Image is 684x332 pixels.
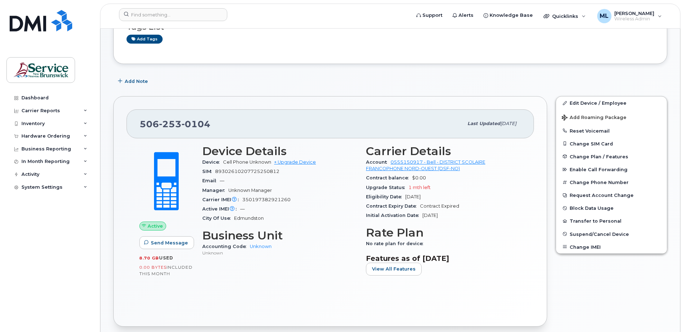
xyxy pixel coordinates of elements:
a: Unknown [250,244,272,249]
span: Email [202,178,220,183]
a: Edit Device / Employee [556,96,667,109]
span: Knowledge Base [490,12,533,19]
span: Accounting Code [202,244,250,249]
span: Enable Call Forwarding [570,167,628,172]
span: [DATE] [422,213,438,218]
span: Add Note [125,78,148,85]
span: Add Roaming Package [562,115,626,122]
button: Request Account Change [556,189,667,202]
span: Manager [202,188,228,193]
span: Carrier IMEI [202,197,242,202]
button: Suspend/Cancel Device [556,228,667,241]
span: 89302610207725250812 [215,169,279,174]
button: Send Message [139,236,194,249]
span: Send Message [151,239,188,246]
span: used [159,255,173,261]
div: Marc-Andre Laforge [592,9,667,23]
span: Active [148,223,163,229]
span: Wireless Admin [614,16,654,22]
span: Change Plan / Features [570,154,628,159]
span: Cell Phone Unknown [223,159,271,165]
div: Quicklinks [539,9,591,23]
span: Suspend/Cancel Device [570,231,629,237]
span: Support [422,12,442,19]
span: 0104 [182,119,210,129]
button: Change Plan / Features [556,150,667,163]
p: Unknown [202,250,357,256]
span: Edmundston [234,215,264,221]
button: View All Features [366,263,422,276]
span: [PERSON_NAME] [614,10,654,16]
span: 253 [159,119,182,129]
h3: Business Unit [202,229,357,242]
h3: Tags List [127,23,654,31]
button: Add Roaming Package [556,110,667,124]
span: ML [600,12,609,20]
a: Knowledge Base [479,8,538,23]
span: 350197382921260 [242,197,291,202]
span: City Of Use [202,215,234,221]
span: 506 [140,119,210,129]
span: Unknown Manager [228,188,272,193]
span: Contract Expired [420,203,459,209]
span: Quicklinks [552,13,578,19]
button: Block Data Usage [556,202,667,214]
a: Support [411,8,447,23]
span: [DATE] [500,121,516,126]
button: Change IMEI [556,241,667,253]
span: — [220,178,224,183]
button: Change Phone Number [556,176,667,189]
span: included this month [139,264,193,276]
h3: Features as of [DATE] [366,254,521,263]
span: Account [366,159,391,165]
a: + Upgrade Device [274,159,316,165]
span: No rate plan for device [366,241,427,246]
span: Device [202,159,223,165]
span: Active IMEI [202,206,240,212]
span: Upgrade Status [366,185,408,190]
span: Eligibility Date [366,194,405,199]
span: Initial Activation Date [366,213,422,218]
h3: Device Details [202,145,357,158]
a: 0555150917 - Bell - DISTRICT SCOLAIRE FRANCOPHONE NORD-OUEST (DSF-NO) [366,159,485,171]
span: View All Features [372,266,416,272]
span: [DATE] [405,194,421,199]
input: Find something... [119,8,227,21]
button: Enable Call Forwarding [556,163,667,176]
button: Add Note [113,75,154,88]
span: SIM [202,169,215,174]
span: Contract balance [366,175,412,180]
span: 1 mth left [408,185,431,190]
span: Contract Expiry Date [366,203,420,209]
h3: Carrier Details [366,145,521,158]
a: Add tags [127,35,163,44]
span: Last updated [467,121,500,126]
span: $0.00 [412,175,426,180]
button: Transfer to Personal [556,214,667,227]
span: Alerts [459,12,474,19]
span: — [240,206,245,212]
button: Change SIM Card [556,137,667,150]
span: 8.70 GB [139,256,159,261]
span: 0.00 Bytes [139,265,167,270]
h3: Rate Plan [366,226,521,239]
button: Reset Voicemail [556,124,667,137]
a: Alerts [447,8,479,23]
